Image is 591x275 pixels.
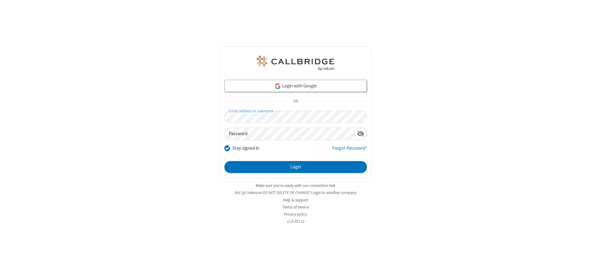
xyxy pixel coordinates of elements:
[332,145,367,156] a: Forgot Password?
[219,190,372,196] li: Not QA Selenium DO NOT DELETE OR CHANGE?
[291,97,300,106] span: OR
[224,161,367,173] button: Login
[232,145,259,152] label: Stay signed in
[274,83,281,90] img: google-icon.png
[224,80,367,92] a: Login with Google
[256,183,335,188] a: Make sure you're ready with our connection test
[225,128,355,140] input: Password
[311,190,356,196] button: Login to another company
[224,111,367,123] input: Email address or username
[283,197,308,203] a: Help & support
[255,56,336,71] img: QA Selenium DO NOT DELETE OR CHANGE
[355,128,367,139] div: Show password
[284,212,307,217] a: Privacy policy
[283,204,309,210] a: Terms of service
[219,218,372,224] li: v2.6.352.11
